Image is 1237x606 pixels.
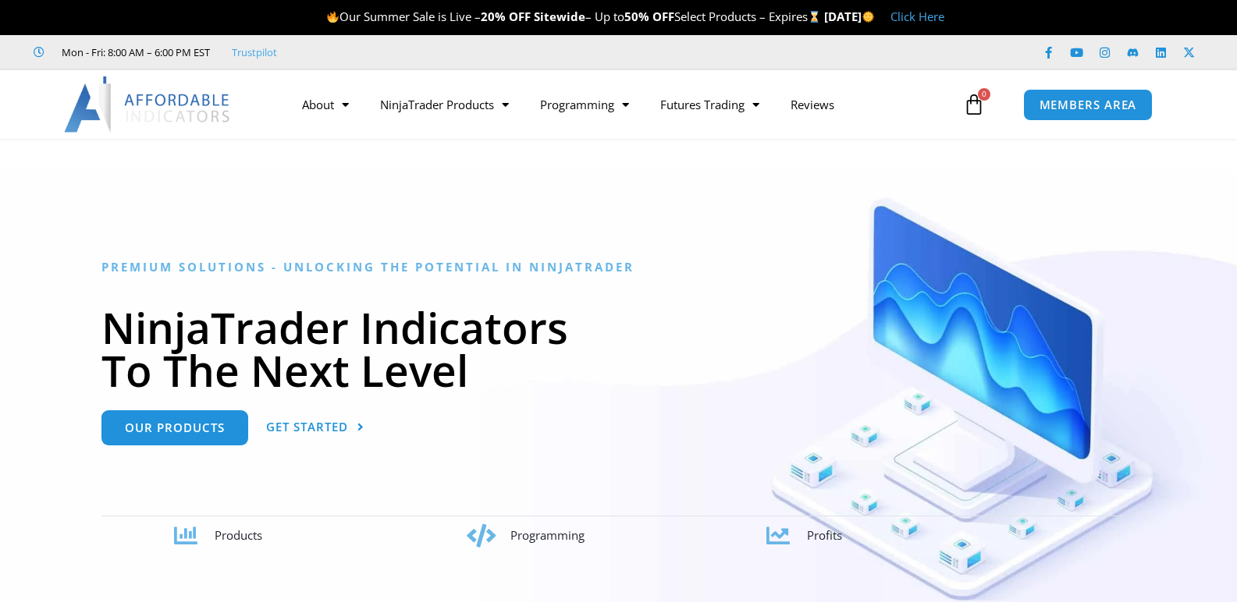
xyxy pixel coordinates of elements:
a: MEMBERS AREA [1023,89,1153,121]
img: 🔥 [327,11,339,23]
span: Our Summer Sale is Live – – Up to Select Products – Expires [326,9,824,24]
span: Mon - Fri: 8:00 AM – 6:00 PM EST [58,43,210,62]
nav: Menu [286,87,959,122]
span: MEMBERS AREA [1040,99,1137,111]
strong: 20% OFF [481,9,531,24]
span: Get Started [266,421,348,433]
a: NinjaTrader Products [364,87,524,122]
img: ⌛ [809,11,820,23]
strong: [DATE] [824,9,875,24]
a: Trustpilot [232,43,277,62]
span: Our Products [125,422,225,434]
span: Programming [510,527,585,543]
span: Products [215,527,262,543]
a: 0 [940,82,1008,127]
strong: Sitewide [534,9,585,24]
a: Our Products [101,410,248,445]
a: Reviews [775,87,850,122]
a: About [286,87,364,122]
a: Get Started [266,410,364,445]
img: LogoAI | Affordable Indicators – NinjaTrader [64,76,232,133]
span: 0 [978,88,990,101]
a: Click Here [890,9,944,24]
a: Programming [524,87,645,122]
h1: NinjaTrader Indicators To The Next Level [101,306,1136,392]
img: 🌞 [862,11,874,23]
h6: Premium Solutions - Unlocking the Potential in NinjaTrader [101,260,1136,275]
span: Profits [807,527,842,543]
a: Futures Trading [645,87,775,122]
strong: 50% OFF [624,9,674,24]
